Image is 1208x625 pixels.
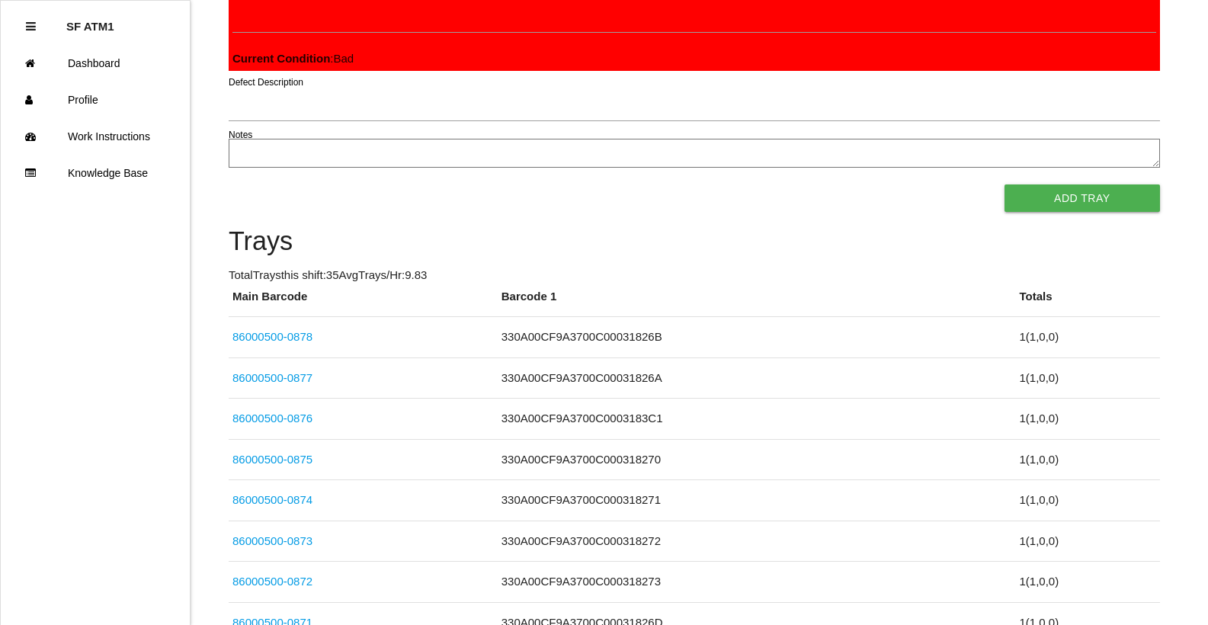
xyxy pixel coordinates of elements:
a: Dashboard [1,45,190,82]
td: 330A00CF9A3700C000318272 [498,521,1016,562]
a: 86000500-0873 [232,534,312,547]
td: 1 ( 1 , 0 , 0 ) [1015,399,1159,440]
label: Defect Description [229,75,303,89]
div: Close [26,8,36,45]
th: Barcode 1 [498,288,1016,317]
a: 86000500-0875 [232,453,312,466]
td: 1 ( 1 , 0 , 0 ) [1015,562,1159,603]
a: 86000500-0876 [232,412,312,425]
label: Notes [229,128,252,142]
a: 86000500-0874 [232,493,312,506]
td: 1 ( 1 , 0 , 0 ) [1015,521,1159,562]
td: 1 ( 1 , 0 , 0 ) [1015,439,1159,480]
td: 330A00CF9A3700C00031826A [498,357,1016,399]
span: : Bad [232,52,354,65]
h4: Trays [229,227,1160,256]
th: Totals [1015,288,1159,317]
td: 330A00CF9A3700C00031826B [498,317,1016,358]
td: 1 ( 1 , 0 , 0 ) [1015,480,1159,521]
td: 330A00CF9A3700C000318270 [498,439,1016,480]
p: Total Trays this shift: 35 Avg Trays /Hr: 9.83 [229,267,1160,284]
td: 330A00CF9A3700C0003183C1 [498,399,1016,440]
th: Main Barcode [229,288,498,317]
a: Work Instructions [1,118,190,155]
a: Knowledge Base [1,155,190,191]
button: Add Tray [1005,184,1160,212]
td: 330A00CF9A3700C000318273 [498,562,1016,603]
a: 86000500-0872 [232,575,312,588]
td: 1 ( 1 , 0 , 0 ) [1015,317,1159,358]
a: 86000500-0877 [232,371,312,384]
a: 86000500-0878 [232,330,312,343]
td: 1 ( 1 , 0 , 0 ) [1015,357,1159,399]
b: Current Condition [232,52,330,65]
p: SF ATM1 [66,8,114,33]
td: 330A00CF9A3700C000318271 [498,480,1016,521]
a: Profile [1,82,190,118]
